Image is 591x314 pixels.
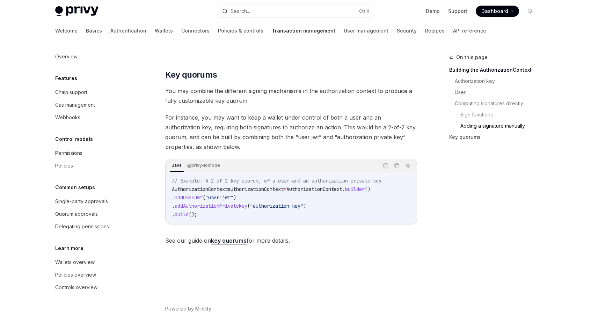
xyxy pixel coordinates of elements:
[228,186,284,192] span: authorizationContext
[449,109,541,120] a: Sign functions
[449,98,541,109] a: Computing signatures directly
[50,269,139,281] a: Policies overview
[175,211,189,217] span: build
[203,194,205,201] span: (
[172,203,175,209] span: .
[211,237,247,244] a: key quorums
[165,113,417,152] span: For instance, you may want to keep a wallet under control of both a user and an authorization key...
[426,8,440,15] a: Demo
[50,99,139,111] a: Gas management
[392,161,401,170] button: Copy the contents from the code block
[55,74,77,83] h5: Features
[342,186,345,192] span: .
[50,281,139,294] a: Controls overview
[448,8,467,15] a: Support
[185,161,222,170] div: @privy-io/node
[175,203,247,209] span: addAuthorizationPrivateKey
[55,52,78,61] div: Overview
[110,22,146,39] a: Authentication
[344,22,388,39] a: User management
[453,22,486,39] a: API reference
[50,86,139,99] a: Chain support
[231,7,250,15] div: Search...
[397,22,417,39] a: Security
[189,211,197,217] span: ();
[50,111,139,124] a: Webhooks
[50,208,139,220] a: Quorum approvals
[449,87,541,98] a: User
[55,113,80,122] div: Webhooks
[403,161,413,170] button: Ask AI
[55,222,109,231] div: Delegating permissions
[50,147,139,159] a: Permissions
[172,178,381,184] span: // Example: A 2-of-2 key quorum, of a user and an authorization private key
[303,203,306,209] span: )
[247,203,250,209] span: (
[359,8,370,14] span: Ctrl K
[55,135,93,143] h5: Control models
[50,50,139,63] a: Overview
[165,305,211,312] a: Powered by Mintlify
[172,186,228,192] span: AuthorizationContext
[170,161,184,170] div: Java
[55,283,97,292] div: Controls overview
[172,211,175,217] span: .
[449,120,541,131] a: Adding a signature manually
[155,22,173,39] a: Wallets
[425,22,445,39] a: Recipes
[50,256,139,269] a: Wallets overview
[365,186,370,192] span: ()
[55,149,82,157] div: Permissions
[86,22,102,39] a: Basics
[449,64,541,76] a: Building the AuthorizationContext
[218,22,263,39] a: Policies & controls
[55,88,87,97] div: Chain support
[481,8,508,15] span: Dashboard
[286,186,342,192] span: AuthorizationContext
[55,271,96,279] div: Policies overview
[217,5,374,17] button: Search...CtrlK
[55,183,95,192] h5: Common setups
[233,194,236,201] span: )
[449,76,541,87] a: Authorization key
[181,22,210,39] a: Connectors
[205,194,233,201] span: "user-jwt"
[55,210,98,218] div: Quorum approvals
[172,194,175,201] span: .
[175,194,203,201] span: addUserJwt
[55,22,78,39] a: Welcome
[50,195,139,208] a: Single-party approvals
[250,203,303,209] span: "authorization-key"
[55,101,95,109] div: Gas management
[55,197,108,206] div: Single-party approvals
[165,236,417,245] span: See our guide on for more details.
[55,258,95,266] div: Wallets overview
[381,161,390,170] button: Report incorrect code
[55,162,73,170] div: Policies
[449,131,541,143] a: Key quorums
[165,69,217,80] span: Key quorums
[476,6,519,17] a: Dashboard
[55,6,98,16] img: light logo
[50,159,139,172] a: Policies
[165,86,417,106] span: You may combine the different signing mechanisms in the authorization context to produce a fully ...
[50,220,139,233] a: Delegating permissions
[456,53,488,62] span: On this page
[345,186,365,192] span: builder
[284,186,286,192] span: =
[55,244,83,252] h5: Learn more
[525,6,536,17] button: Toggle dark mode
[272,22,335,39] a: Transaction management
